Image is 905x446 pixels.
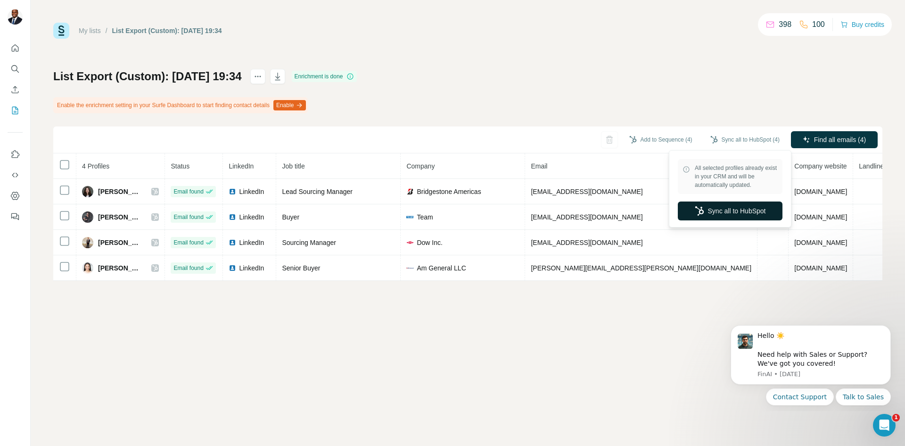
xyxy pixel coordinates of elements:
img: LinkedIn logo [229,188,236,195]
span: Buyer [282,213,299,221]
h1: List Export (Custom): [DATE] 19:34 [53,69,242,84]
span: [EMAIL_ADDRESS][DOMAIN_NAME] [531,213,642,221]
img: Avatar [8,9,23,25]
span: Sourcing Manager [282,239,336,246]
span: Company website [794,162,847,170]
span: Landline [859,162,884,170]
span: LinkedIn [239,238,264,247]
li: / [106,26,107,35]
span: [DOMAIN_NAME] [794,239,847,246]
span: All selected profiles already exist in your CRM and will be automatically updated. [695,164,778,189]
img: company-logo [406,264,414,272]
button: My lists [8,102,23,119]
span: LinkedIn [239,212,264,222]
span: Dow Inc. [417,238,442,247]
iframe: Intercom live chat [873,414,896,437]
button: Dashboard [8,187,23,204]
span: Am General LLC [417,263,466,273]
span: Team [417,212,433,222]
span: Lead Sourcing Manager [282,188,352,195]
button: Use Surfe on LinkedIn [8,146,23,163]
button: Sync all to HubSpot (4) [704,133,786,147]
img: Avatar [82,186,93,197]
span: Bridgestone Americas [417,187,481,196]
span: Job title [282,162,304,170]
span: [PERSON_NAME] [98,212,142,222]
button: Enable [273,100,306,110]
span: [PERSON_NAME][EMAIL_ADDRESS][PERSON_NAME][DOMAIN_NAME] [531,264,751,272]
span: [EMAIL_ADDRESS][DOMAIN_NAME] [531,188,642,195]
button: Use Surfe API [8,167,23,184]
span: Find all emails (4) [814,135,866,144]
span: 4 Profiles [82,162,109,170]
img: company-logo [406,213,414,221]
iframe: Intercom notifications message [716,317,905,411]
button: Feedback [8,208,23,225]
button: Search [8,60,23,77]
span: Email found [173,187,203,196]
p: 398 [779,19,791,30]
span: LinkedIn [239,263,264,273]
span: [DOMAIN_NAME] [794,188,847,195]
button: actions [250,69,265,84]
button: Enrich CSV [8,81,23,98]
img: Surfe Logo [53,23,69,39]
img: LinkedIn logo [229,213,236,221]
span: [PERSON_NAME] [98,263,142,273]
div: Enrichment is done [292,71,357,82]
img: company-logo [406,188,414,195]
span: 1 [892,414,900,421]
a: My lists [79,27,101,34]
button: Quick start [8,40,23,57]
button: Buy credits [840,18,884,31]
span: [PERSON_NAME] [98,187,142,196]
span: Email found [173,213,203,221]
button: Find all emails (4) [791,131,878,148]
span: Company [406,162,435,170]
span: LinkedIn [239,187,264,196]
span: [DOMAIN_NAME] [794,264,847,272]
span: Email [531,162,547,170]
span: [EMAIL_ADDRESS][DOMAIN_NAME] [531,239,642,246]
button: Add to Sequence (4) [623,133,699,147]
button: Sync all to HubSpot [678,202,782,220]
img: Avatar [82,211,93,223]
img: LinkedIn logo [229,264,236,272]
img: LinkedIn logo [229,239,236,246]
span: Email found [173,238,203,247]
span: [DOMAIN_NAME] [794,213,847,221]
img: Avatar [82,237,93,248]
span: LinkedIn [229,162,254,170]
div: Enable the enrichment setting in your Surfe Dashboard to start finding contact details [53,97,308,113]
span: Senior Buyer [282,264,320,272]
span: Status [171,162,189,170]
p: 100 [812,19,825,30]
img: Avatar [82,262,93,274]
span: Email found [173,264,203,272]
img: company-logo [406,239,414,246]
span: [PERSON_NAME] [98,238,142,247]
div: List Export (Custom): [DATE] 19:34 [112,26,222,35]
